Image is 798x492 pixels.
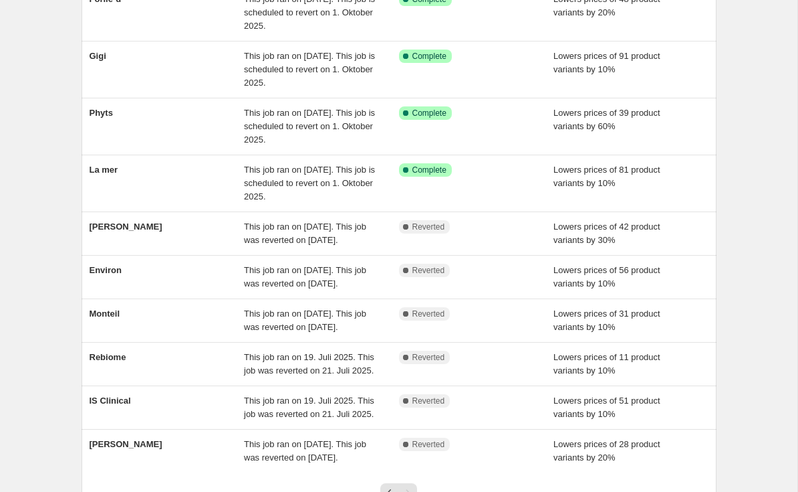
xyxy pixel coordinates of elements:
[553,309,660,332] span: Lowers prices of 31 product variants by 10%
[244,265,366,289] span: This job ran on [DATE]. This job was reverted on [DATE].
[244,165,375,201] span: This job ran on [DATE]. This job is scheduled to revert on 1. Oktober 2025.
[553,265,660,289] span: Lowers prices of 56 product variants by 10%
[90,309,120,319] span: Monteil
[244,439,366,463] span: This job ran on [DATE]. This job was reverted on [DATE].
[244,396,374,419] span: This job ran on 19. Juli 2025. This job was reverted on 21. Juli 2025.
[412,51,446,62] span: Complete
[244,108,375,145] span: This job ran on [DATE]. This job is scheduled to revert on 1. Oktober 2025.
[244,309,366,332] span: This job ran on [DATE]. This job was reverted on [DATE].
[244,51,375,88] span: This job ran on [DATE]. This job is scheduled to revert on 1. Oktober 2025.
[90,352,126,362] span: Rebiome
[90,439,162,449] span: [PERSON_NAME]
[553,51,660,74] span: Lowers prices of 91 product variants by 10%
[412,108,446,118] span: Complete
[90,396,131,406] span: IS Clinical
[244,352,374,376] span: This job ran on 19. Juli 2025. This job was reverted on 21. Juli 2025.
[553,439,660,463] span: Lowers prices of 28 product variants by 20%
[553,396,660,419] span: Lowers prices of 51 product variants by 10%
[90,108,113,118] span: Phyts
[553,352,660,376] span: Lowers prices of 11 product variants by 10%
[412,396,445,406] span: Reverted
[412,222,445,232] span: Reverted
[412,265,445,276] span: Reverted
[90,51,106,61] span: Gigi
[553,108,660,131] span: Lowers prices of 39 product variants by 60%
[412,352,445,363] span: Reverted
[553,222,660,245] span: Lowers prices of 42 product variants by 30%
[90,265,122,275] span: Environ
[90,165,118,175] span: La mer
[412,165,446,175] span: Complete
[244,222,366,245] span: This job ran on [DATE]. This job was reverted on [DATE].
[90,222,162,232] span: [PERSON_NAME]
[412,309,445,319] span: Reverted
[412,439,445,450] span: Reverted
[553,165,660,188] span: Lowers prices of 81 product variants by 10%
